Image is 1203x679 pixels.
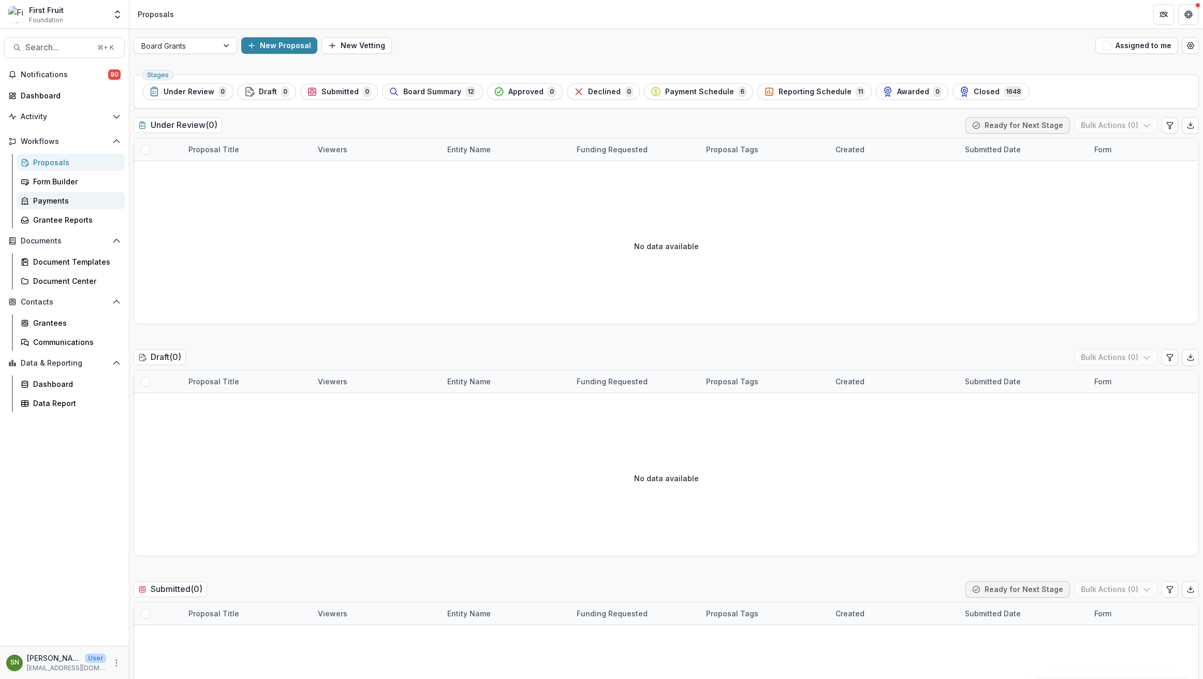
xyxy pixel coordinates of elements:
a: Proposals [17,154,125,171]
button: Get Help [1178,4,1199,25]
button: Ready for Next Stage [965,581,1070,598]
div: Proposal Tags [700,602,829,625]
div: Submitted Date [959,608,1027,619]
div: Entity Name [441,602,570,625]
p: [PERSON_NAME] [27,653,81,663]
div: Created [829,138,959,161]
span: Under Review [164,88,214,96]
span: Approved [508,88,544,96]
div: Proposals [138,9,174,20]
button: Edit table settings [1162,117,1178,134]
span: Declined [588,88,621,96]
div: Proposal Tags [700,144,765,155]
span: 1648 [1004,86,1023,97]
div: Viewers [312,376,354,387]
button: Search... [4,37,125,58]
div: Proposal Tags [700,138,829,161]
p: No data available [634,473,699,484]
div: Grantee Reports [33,214,116,225]
button: More [110,657,123,669]
button: Edit table settings [1162,349,1178,366]
button: Bulk Actions (0) [1074,117,1157,134]
span: 0 [933,86,942,97]
p: No data available [634,241,699,252]
div: Viewers [312,138,441,161]
span: Notifications [21,70,108,79]
div: Form [1088,608,1118,619]
div: Funding Requested [570,602,700,625]
div: Payments [33,195,116,206]
button: Payment Schedule6 [644,83,753,100]
div: Created [829,608,871,619]
a: Grantee Reports [17,211,125,228]
button: Declined0 [567,83,640,100]
span: Draft [259,88,277,96]
div: Viewers [312,370,441,393]
span: 0 [548,86,556,97]
div: Form [1088,376,1118,387]
div: Created [829,602,959,625]
div: Funding Requested [570,144,654,155]
span: Closed [974,88,1000,96]
p: [EMAIL_ADDRESS][DOMAIN_NAME] [27,663,106,673]
div: Submitted Date [959,370,1088,393]
img: First Fruit [8,6,25,23]
div: Grantees [33,317,116,328]
span: Awarded [897,88,929,96]
div: Submitted Date [959,138,1088,161]
span: 0 [363,86,371,97]
span: 11 [856,86,865,97]
div: Entity Name [441,376,497,387]
button: Open Contacts [4,294,125,310]
div: First Fruit [29,5,64,16]
div: Communications [33,337,116,348]
div: Entity Name [441,370,570,393]
div: Proposal Title [182,138,312,161]
span: 6 [738,86,746,97]
div: Dashboard [33,379,116,389]
a: Form Builder [17,173,125,190]
button: Ready for Next Stage [965,117,1070,134]
div: Proposal Title [182,144,245,155]
div: Funding Requested [570,370,700,393]
div: Proposal Tags [700,370,829,393]
button: Draft0 [238,83,296,100]
div: Created [829,370,959,393]
div: Funding Requested [570,138,700,161]
p: User [85,654,106,663]
button: Approved0 [487,83,563,100]
span: 0 [218,86,227,97]
button: Bulk Actions (0) [1074,581,1157,598]
div: Viewers [312,144,354,155]
div: Document Templates [33,256,116,267]
button: Under Review0 [142,83,233,100]
div: Form [1088,144,1118,155]
a: Payments [17,192,125,209]
div: Entity Name [441,138,570,161]
div: Proposal Tags [700,376,765,387]
div: Proposal Title [182,376,245,387]
span: Data & Reporting [21,359,108,368]
button: Submitted0 [300,83,378,100]
span: Reporting Schedule [779,88,852,96]
div: Funding Requested [570,608,654,619]
div: Created [829,144,871,155]
button: Open Workflows [4,133,125,150]
span: Stages [147,71,169,79]
div: Dashboard [21,90,116,101]
a: Document Center [17,272,125,290]
div: ⌘ + K [95,42,116,53]
span: Activity [21,112,108,121]
span: 80 [108,69,121,80]
div: Submitted Date [959,602,1088,625]
a: Communications [17,334,125,351]
div: Submitted Date [959,144,1027,155]
div: Proposal Title [182,370,312,393]
button: Notifications80 [4,66,125,83]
